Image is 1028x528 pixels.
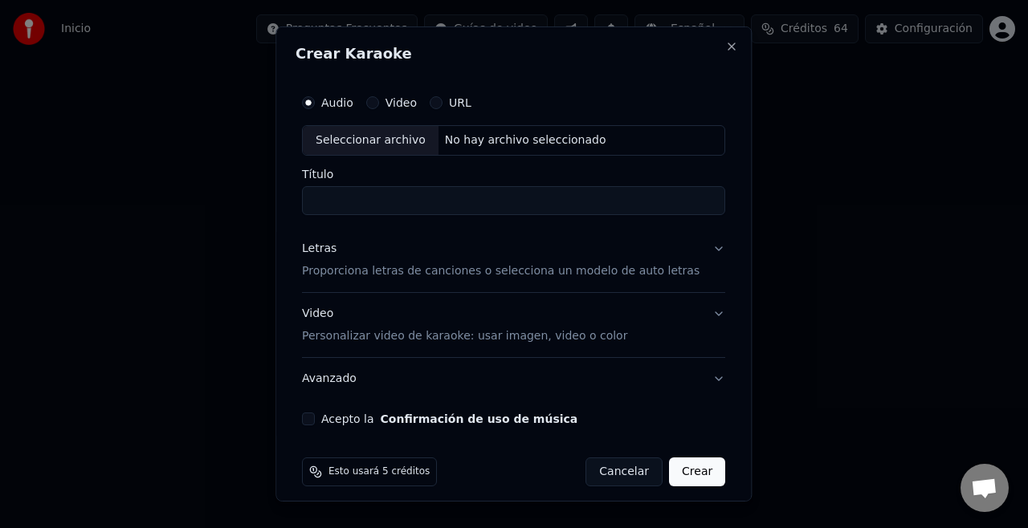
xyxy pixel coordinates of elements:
div: Letras [302,241,337,257]
button: VideoPersonalizar video de karaoke: usar imagen, video o color [302,293,725,357]
p: Personalizar video de karaoke: usar imagen, video o color [302,328,627,344]
button: Acepto la [381,413,578,424]
div: No hay archivo seleccionado [439,132,613,148]
label: Video [385,97,417,108]
span: Esto usará 5 créditos [328,465,430,478]
label: URL [449,97,471,108]
button: Avanzado [302,358,725,400]
label: Audio [321,97,353,108]
h2: Crear Karaoke [296,47,732,61]
button: Cancelar [586,457,663,486]
button: Crear [669,457,725,486]
div: Seleccionar archivo [303,126,439,155]
div: Video [302,306,627,344]
label: Título [302,169,725,180]
button: LetrasProporciona letras de canciones o selecciona un modelo de auto letras [302,228,725,292]
label: Acepto la [321,413,577,424]
p: Proporciona letras de canciones o selecciona un modelo de auto letras [302,263,700,279]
